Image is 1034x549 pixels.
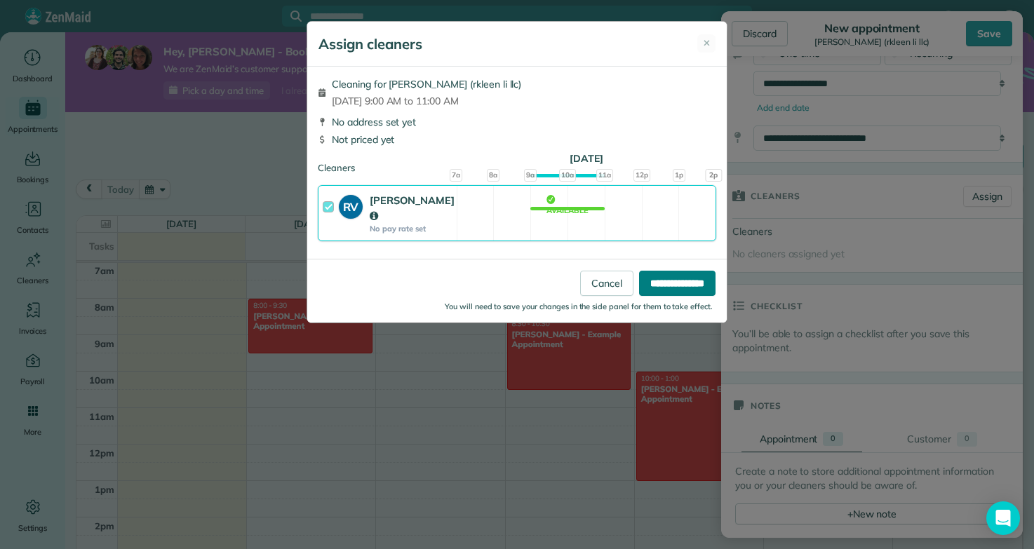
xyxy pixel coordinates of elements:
small: You will need to save your changes in the side panel for them to take effect. [445,301,713,311]
h5: Assign cleaners [318,34,422,54]
div: No address set yet [318,115,716,129]
strong: [PERSON_NAME] [370,194,455,222]
div: Open Intercom Messenger [986,501,1020,535]
strong: RV [339,195,363,215]
div: Cleaners [318,161,716,165]
a: Cancel [580,271,633,296]
strong: No pay rate set [370,224,455,233]
span: [DATE] 9:00 AM to 11:00 AM [332,94,521,108]
div: Not priced yet [318,133,716,147]
span: Cleaning for [PERSON_NAME] (rkleen li llc) [332,77,521,91]
span: ✕ [703,36,711,50]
